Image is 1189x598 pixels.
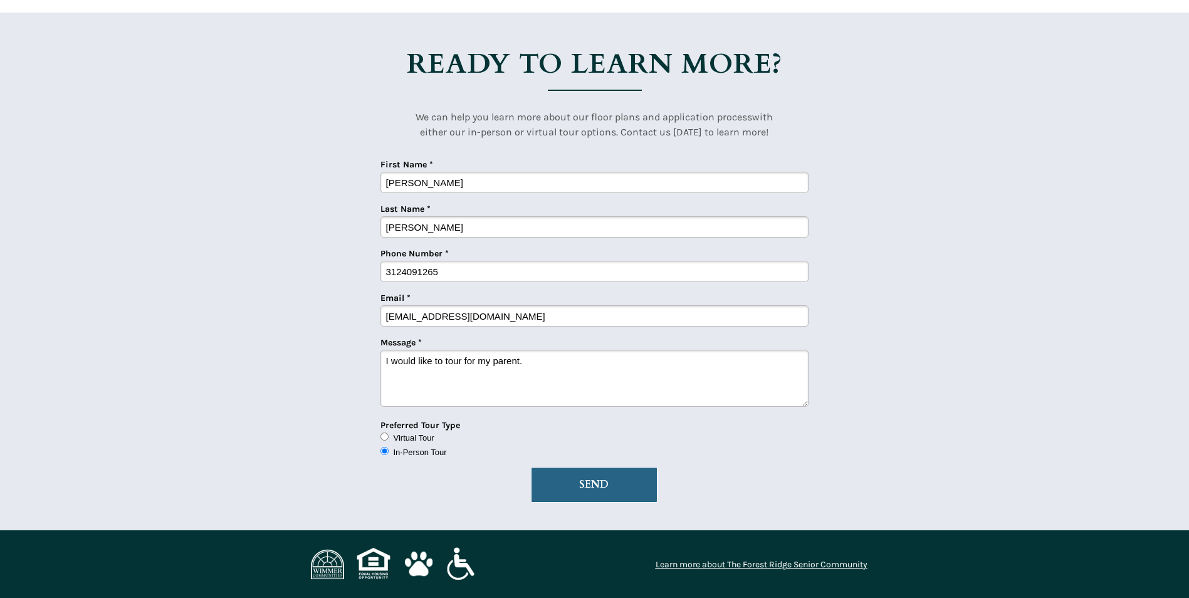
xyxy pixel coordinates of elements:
[380,159,433,170] span: First Name *
[380,248,449,259] span: Phone Number *
[380,204,431,214] span: Last Name *
[394,433,434,443] span: Virtual Tour
[394,448,447,457] span: In-Person Tour
[532,479,657,491] span: SEND
[416,111,499,123] span: We can help you le
[499,111,752,123] span: arn more about our floor plans and application process
[380,420,460,431] span: Preferred Tour Type
[380,337,422,348] span: Message *
[656,559,867,570] a: Learn more about The Forest Ridge Senior Community
[407,45,783,83] strong: READY TO LEARN MORE?
[380,293,411,303] span: Email *
[531,467,657,503] button: SEND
